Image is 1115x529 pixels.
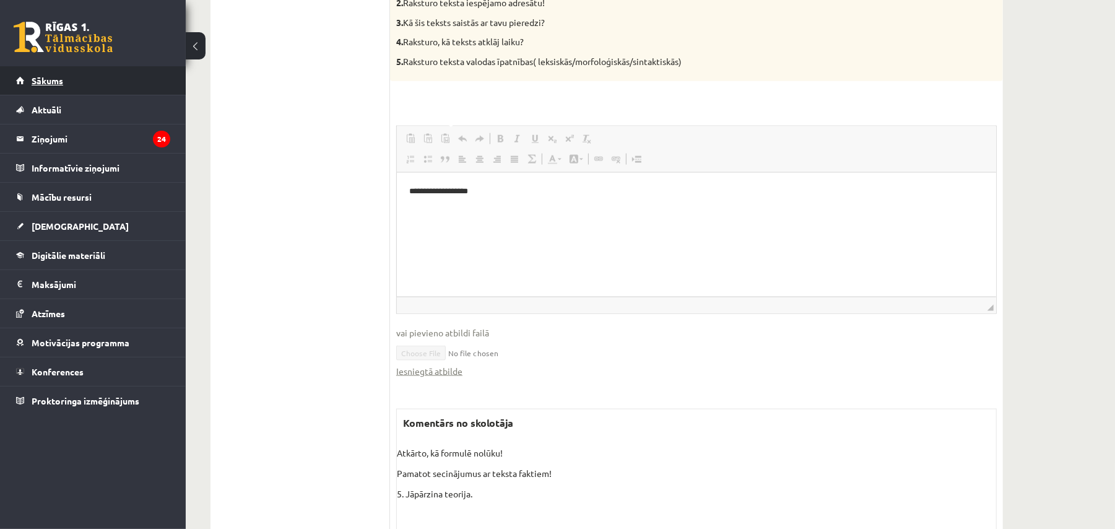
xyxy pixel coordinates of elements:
[402,131,419,147] a: Вставить (Ctrl+V)
[32,191,92,203] span: Mācību resursi
[436,131,454,147] a: Вставить из Word
[396,56,403,67] strong: 5.
[402,151,419,167] a: Вставить / удалить нумерованный список
[32,270,170,299] legend: Maksājumi
[523,151,540,167] a: Математика
[32,125,170,153] legend: Ziņojumi
[419,131,436,147] a: Вставить только текст (Ctrl+Shift+V)
[397,487,996,501] p: 5. Jāpārzina teorija.
[471,131,488,147] a: Повторить (Ctrl+Y)
[397,173,996,297] iframe: Визуальный текстовый редактор, wiswyg-editor-user-answer-47433940721460
[153,131,170,147] i: 24
[565,151,587,167] a: Цвет фона
[419,151,436,167] a: Вставить / удалить маркированный список
[32,250,105,261] span: Digitālie materiāli
[16,299,170,328] a: Atzīmes
[32,75,63,86] span: Sākums
[16,212,170,240] a: [DEMOGRAPHIC_DATA]
[506,151,523,167] a: По ширине
[544,131,561,147] a: Подстрочный индекс
[561,131,578,147] a: Надстрочный индекс
[397,447,996,460] p: Atkārto, kā formulē nolūku!
[16,125,170,153] a: Ziņojumi24
[16,270,170,299] a: Maksājumi
[32,221,129,232] span: [DEMOGRAPHIC_DATA]
[14,22,113,53] a: Rīgas 1. Tālmācības vidusskola
[396,36,403,47] strong: 4.
[32,366,84,377] span: Konferences
[16,241,170,269] a: Digitālie materiāli
[607,151,625,167] a: Убрать ссылку
[396,90,413,101] img: Balts.jpg
[16,328,170,357] a: Motivācijas programma
[397,467,996,480] p: Pamatot secinājumus ar teksta faktiem!
[436,151,454,167] a: Цитата
[509,131,526,147] a: Курсив (Ctrl+I)
[488,151,506,167] a: По правому краю
[16,95,170,124] a: Aktuāli
[454,131,471,147] a: Отменить (Ctrl+Z)
[396,36,935,48] p: Raksturo, kā teksts atklāj laiku?
[526,131,544,147] a: Подчеркнутый (Ctrl+U)
[544,151,565,167] a: Цвет текста
[32,104,61,115] span: Aktuāli
[32,154,170,182] legend: Informatīvie ziņojumi
[578,131,596,147] a: Убрать форматирование
[396,56,935,68] p: Raksturo teksta valodas īpatnības( leksiskās/morfoloģiskās/sintaktiskās)
[32,337,129,348] span: Motivācijas programma
[397,409,519,437] label: Komentārs no skolotāja
[454,151,471,167] a: По левому краю
[16,357,170,386] a: Konferences
[396,17,403,28] strong: 3.
[471,151,488,167] a: По центру
[32,308,65,319] span: Atzīmes
[590,151,607,167] a: Вставить/Редактировать ссылку (Ctrl+K)
[987,305,994,311] span: Перетащите для изменения размера
[396,17,935,29] p: Kā šis teksts saistās ar tavu pieredzi?
[628,151,645,167] a: Вставить разрыв страницы для печати
[16,154,170,182] a: Informatīvie ziņojumi
[16,66,170,95] a: Sākums
[492,131,509,147] a: Полужирный (Ctrl+B)
[16,387,170,415] a: Proktoringa izmēģinājums
[16,183,170,211] a: Mācību resursi
[396,326,997,339] span: vai pievieno atbildi failā
[32,395,139,406] span: Proktoringa izmēģinājums
[396,365,462,378] a: Iesniegtā atbilde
